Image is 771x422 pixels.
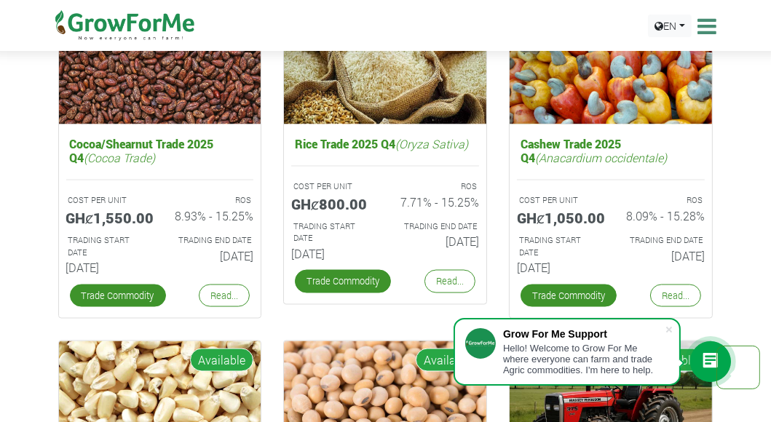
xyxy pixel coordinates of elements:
p: COST PER UNIT [519,194,598,207]
p: Estimated Trading Start Date [68,234,147,259]
h6: [DATE] [396,234,479,248]
h5: GHȼ1,050.00 [517,209,600,226]
h6: 7.71% - 15.25% [396,195,479,209]
h5: GHȼ1,550.00 [66,209,149,226]
p: ROS [173,194,251,207]
p: Estimated Trading End Date [624,234,703,247]
h6: [DATE] [622,249,705,263]
i: (Oryza Sativa) [395,136,468,151]
a: Trade Commodity [521,284,617,307]
h6: [DATE] [66,260,149,274]
a: EN [648,15,692,37]
div: Grow For Me Support [503,328,665,340]
h6: 8.09% - 15.28% [622,209,705,223]
h5: Cocoa/Shearnut Trade 2025 Q4 [66,133,254,168]
a: Read... [650,284,701,307]
p: Estimated Trading End Date [173,234,251,247]
h5: Cashew Trade 2025 Q4 [517,133,705,168]
a: Trade Commodity [70,284,166,307]
p: ROS [624,194,703,207]
h6: [DATE] [291,247,374,260]
div: Hello! Welcome to Grow For Me where everyone can farm and trade Agric commodities. I'm here to help. [503,343,665,375]
h6: [DATE] [170,249,253,263]
h6: 8.93% - 15.25% [170,209,253,223]
span: Available [190,349,253,372]
span: Available [416,349,479,372]
p: ROS [398,180,477,193]
a: Read... [424,270,475,292]
a: Trade Commodity [295,270,391,292]
i: (Cocoa Trade) [84,150,156,165]
a: Read... [199,284,250,307]
p: COST PER UNIT [293,180,372,193]
p: COST PER UNIT [68,194,147,207]
p: Estimated Trading End Date [398,220,477,233]
h5: Rice Trade 2025 Q4 [291,133,479,154]
h6: [DATE] [517,260,600,274]
p: Estimated Trading Start Date [519,234,598,259]
h5: GHȼ800.00 [291,195,374,212]
p: Estimated Trading Start Date [293,220,372,245]
i: (Anacardium occidentale) [535,150,667,165]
